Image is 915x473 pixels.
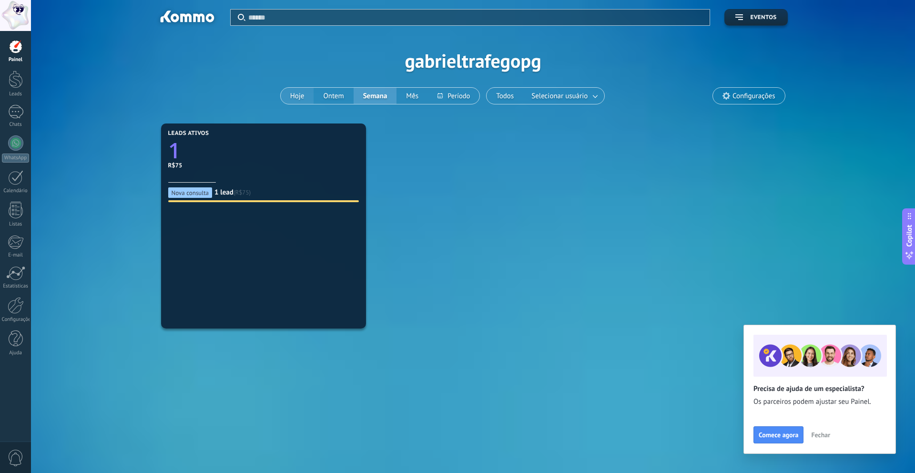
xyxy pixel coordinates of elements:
[2,122,30,128] div: Chats
[234,188,251,196] span: (R$75)
[2,91,30,97] div: Leads
[2,57,30,63] div: Painel
[753,384,886,393] h2: Precisa de ajuda de um especialista?
[811,432,830,438] span: Fechar
[523,88,604,104] button: Selecionar usuário
[724,9,787,26] button: Eventos
[753,426,803,443] button: Comece agora
[172,189,209,197] span: Nova consulta
[2,350,30,356] div: Ajuda
[2,221,30,227] div: Listas
[214,188,253,197] a: 1 lead(R$75)
[807,428,834,442] button: Fechar
[2,317,30,323] div: Configurações
[281,88,314,104] button: Hoje
[168,161,359,169] div: R$75
[2,188,30,194] div: Calendário
[753,397,886,407] span: Os parceiros podem ajustar seu Painel.
[428,88,479,104] button: Período
[732,92,775,100] span: Configurações
[529,90,590,103] span: Selecionar usuário
[168,188,213,197] a: Nova consulta
[487,88,523,104] button: Todos
[759,432,798,438] span: Comece agora
[2,154,29,163] div: WhatsApp
[396,88,428,104] button: Mês
[168,136,359,165] a: 1
[354,88,397,104] button: Semana
[2,283,30,289] div: Estatísticas
[168,187,213,198] div: Nova consulta
[314,88,353,104] button: Ontem
[905,225,914,247] span: Copilot
[2,252,30,258] div: E-mail
[168,130,209,137] span: Leads ativos
[168,136,181,165] text: 1
[750,14,776,21] span: Eventos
